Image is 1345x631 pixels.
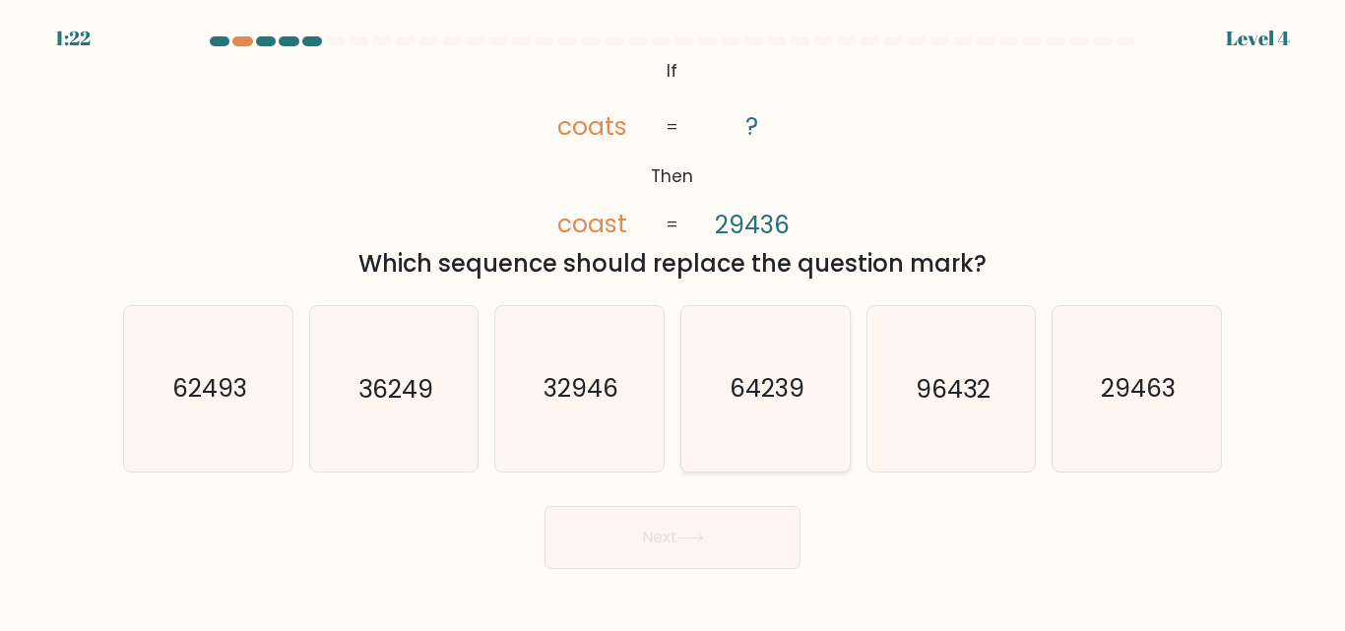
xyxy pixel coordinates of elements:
text: 62493 [172,372,247,407]
tspan: = [667,214,679,237]
text: 64239 [730,372,804,407]
tspan: If [668,59,678,83]
div: 1:22 [55,24,91,53]
tspan: Then [652,165,694,189]
text: 32946 [544,372,618,407]
text: 96432 [916,372,991,407]
div: Which sequence should replace the question mark? [135,246,1210,282]
tspan: 29436 [715,208,790,242]
tspan: coats [557,109,627,144]
svg: @import url('[URL][DOMAIN_NAME]); [519,54,826,243]
text: 36249 [358,372,433,407]
tspan: ? [746,109,759,144]
tspan: = [667,115,679,139]
text: 29463 [1101,372,1176,407]
tspan: coast [557,208,627,242]
button: Next [544,506,801,569]
div: Level 4 [1226,24,1290,53]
